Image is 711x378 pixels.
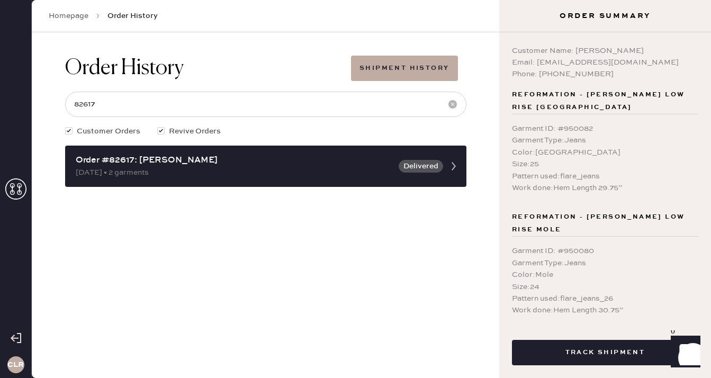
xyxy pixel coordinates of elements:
[512,170,698,182] div: Pattern used : flare_jeans
[76,154,392,167] div: Order #82617: [PERSON_NAME]
[512,68,698,80] div: Phone: [PHONE_NUMBER]
[512,88,698,114] span: Reformation - [PERSON_NAME] Low Rise [GEOGRAPHIC_DATA]
[107,11,158,21] span: Order History
[512,147,698,158] div: Color : [GEOGRAPHIC_DATA]
[512,269,698,281] div: Color : Mole
[512,340,698,365] button: Track Shipment
[512,158,698,170] div: Size : 25
[512,123,698,134] div: Garment ID : # 950082
[512,45,698,57] div: Customer Name: [PERSON_NAME]
[512,347,698,357] a: Track Shipment
[399,160,443,173] button: Delivered
[499,11,711,21] h3: Order Summary
[76,167,392,178] div: [DATE] • 2 garments
[512,304,698,316] div: Work done : Hem Length 30.75”
[661,330,706,376] iframe: Front Chat
[351,56,457,81] button: Shipment History
[512,293,698,304] div: Pattern used : flare_jeans_26
[169,125,221,137] span: Revive Orders
[512,245,698,257] div: Garment ID : # 950080
[7,361,24,368] h3: CLR
[77,125,140,137] span: Customer Orders
[49,11,88,21] a: Homepage
[65,56,184,81] h1: Order History
[512,182,698,194] div: Work done : Hem Length 29.75”
[512,281,698,293] div: Size : 24
[512,257,698,269] div: Garment Type : Jeans
[65,92,466,117] input: Search by order number, customer name, email or phone number
[512,211,698,236] span: Reformation - [PERSON_NAME] Low Rise Mole
[512,134,698,146] div: Garment Type : Jeans
[512,57,698,68] div: Email: [EMAIL_ADDRESS][DOMAIN_NAME]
